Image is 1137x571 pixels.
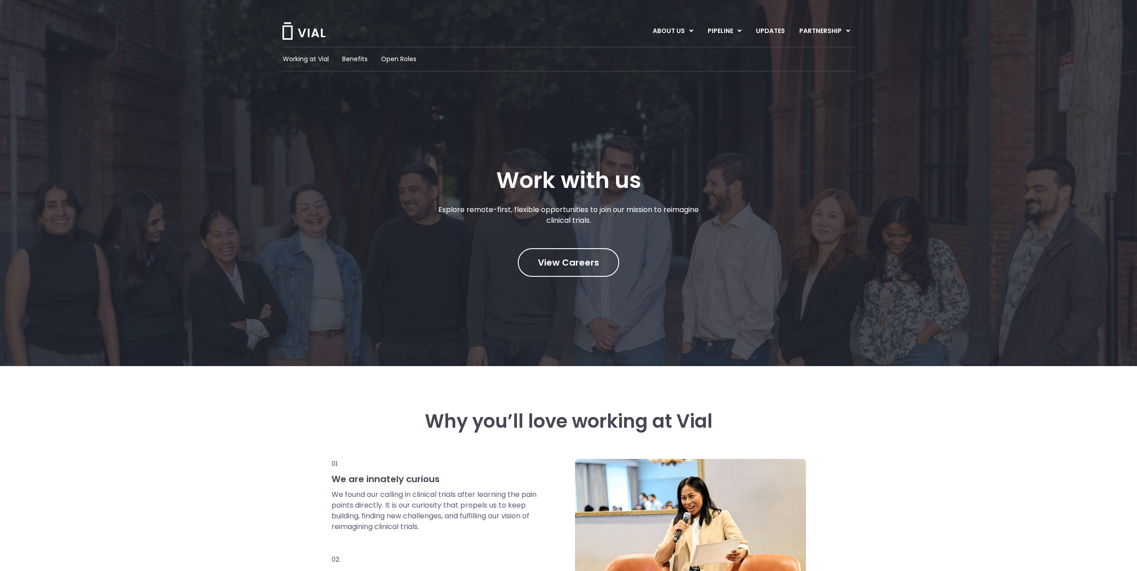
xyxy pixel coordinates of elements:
a: View Careers [518,248,619,277]
p: Explore remote-first, flexible opportunities to join our mission to reimagine clinical trials. [429,204,708,226]
a: PARTNERSHIPMenu Toggle [792,24,857,39]
p: We found our calling in clinical trials after learning the pain points directly. It is our curios... [331,489,538,532]
p: 02. [331,554,538,564]
h3: We are innately curious [331,473,538,485]
a: Benefits [342,54,368,64]
a: UPDATES [749,24,792,39]
span: View Careers [538,257,599,268]
h3: Why you’ll love working at Vial [331,411,806,432]
a: Working at Vial [283,54,329,64]
p: 01. [331,459,538,469]
a: Open Roles [381,54,416,64]
a: PIPELINEMenu Toggle [701,24,748,39]
img: Vial Logo [281,22,326,40]
h1: Work with us [496,167,641,193]
a: ABOUT USMenu Toggle [646,24,700,39]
